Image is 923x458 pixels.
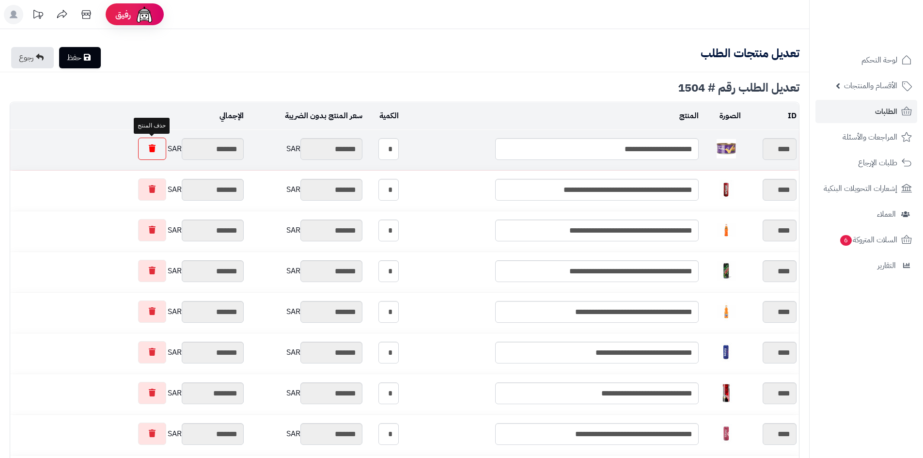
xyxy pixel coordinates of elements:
img: 1747743563-71AeUbLq7SL._AC_SL1500-40x40.jpg [717,383,736,403]
a: المراجعات والأسئلة [815,126,917,149]
div: SAR [13,260,244,282]
div: SAR [13,219,244,241]
b: تعديل منتجات الطلب [701,45,799,62]
a: السلات المتروكة6 [815,228,917,252]
div: SAR [13,341,244,363]
a: التقارير [815,254,917,277]
a: طلبات الإرجاع [815,151,917,174]
span: الطلبات [875,105,897,118]
div: SAR [13,423,244,445]
a: العملاء [815,203,917,226]
span: العملاء [877,207,896,221]
div: SAR [249,342,362,363]
div: تعديل الطلب رقم # 1504 [10,82,799,94]
span: 6 [840,235,852,246]
a: حفظ [59,47,101,68]
span: طلبات الإرجاع [858,156,897,170]
td: المنتج [401,103,702,129]
img: 1747287819-81PdHBKQeSL._AC_SL1500-40x40.jpg [717,139,736,158]
img: 1747589449-eEOsKJiB4F4Qma4ScYfF0w0O3YO6UDZQ-40x40.jpg [717,261,736,281]
div: SAR [13,138,244,160]
img: 1747574773-e61c9a19-4e83-4320-9f6a-9483b2a3-40x40.jpg [717,221,736,240]
span: لوحة التحكم [861,53,897,67]
div: SAR [13,178,244,201]
a: رجوع [11,47,54,68]
img: 1747517517-f85b5201-d493-429b-b138-9978c401-40x40.jpg [717,180,736,199]
span: المراجعات والأسئلة [843,130,897,144]
span: التقارير [877,259,896,272]
div: SAR [249,138,362,160]
img: ai-face.png [135,5,154,24]
a: تحديثات المنصة [26,5,50,27]
span: السلات المتروكة [839,233,897,247]
div: SAR [249,423,362,445]
td: الإجمالي [10,103,246,129]
td: الكمية [365,103,401,129]
a: الطلبات [815,100,917,123]
td: سعر المنتج بدون الضريبة [246,103,365,129]
img: 1748063293-q1iy0t1r5bonHp0OJCEU3vq0nt0PM56U-40x40.jpg [717,424,736,443]
div: SAR [249,301,362,323]
span: رفيق [115,9,131,20]
td: الصورة [701,103,743,129]
div: SAR [249,382,362,404]
div: SAR [249,179,362,201]
a: لوحة التحكم [815,48,917,72]
div: SAR [249,260,362,282]
div: SAR [13,300,244,323]
img: 1747640239-25a46a9b-edab-41b6-ad33-6235d96e-40x40.jpg [717,302,736,321]
div: SAR [13,382,244,404]
span: الأقسام والمنتجات [844,79,897,93]
div: حذف المنتج [134,118,170,134]
a: إشعارات التحويلات البنكية [815,177,917,200]
div: SAR [249,220,362,241]
img: 1747642626-WsalUpPO4J2ug7KLkX4Gt5iU1jt5AZZo-40x40.jpg [717,343,736,362]
td: ID [743,103,799,129]
span: إشعارات التحويلات البنكية [824,182,897,195]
